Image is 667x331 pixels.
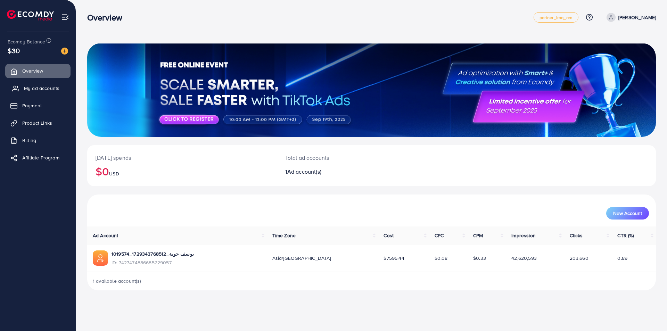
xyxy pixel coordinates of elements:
[613,211,642,216] span: New Account
[384,255,404,262] span: $7595.44
[617,232,634,239] span: CTR (%)
[570,255,588,262] span: 203,660
[5,133,71,147] a: Billing
[540,15,573,20] span: partner_iraq_am
[435,232,444,239] span: CPC
[24,85,59,92] span: My ad accounts
[272,255,331,262] span: Asia/[GEOGRAPHIC_DATA]
[285,154,411,162] p: Total ad accounts
[534,12,578,23] a: partner_iraq_am
[8,38,45,45] span: Ecomdy Balance
[8,45,20,56] span: $30
[87,13,128,23] h3: Overview
[617,255,627,262] span: 0.89
[22,119,52,126] span: Product Links
[287,168,321,175] span: Ad account(s)
[93,250,108,266] img: ic-ads-acc.e4c84228.svg
[604,13,656,22] a: [PERSON_NAME]
[96,154,269,162] p: [DATE] spends
[22,67,43,74] span: Overview
[285,168,411,175] h2: 1
[435,255,448,262] span: $0.08
[93,278,141,284] span: 1 available account(s)
[61,13,69,21] img: menu
[109,170,119,177] span: USD
[7,10,54,20] img: logo
[511,232,536,239] span: Impression
[96,165,269,178] h2: $0
[61,48,68,55] img: image
[93,232,118,239] span: Ad Account
[22,154,59,161] span: Affiliate Program
[473,232,483,239] span: CPM
[5,151,71,165] a: Affiliate Program
[384,232,394,239] span: Cost
[112,250,194,257] a: 1019574_يوسف جوية_1729343768512
[473,255,486,262] span: $0.33
[22,137,36,144] span: Billing
[606,207,649,220] button: New Account
[511,255,537,262] span: 42,620,593
[5,81,71,95] a: My ad accounts
[570,232,583,239] span: Clicks
[5,116,71,130] a: Product Links
[112,259,194,266] span: ID: 7427474886685229057
[22,102,42,109] span: Payment
[272,232,296,239] span: Time Zone
[618,13,656,22] p: [PERSON_NAME]
[5,99,71,113] a: Payment
[5,64,71,78] a: Overview
[637,300,662,326] iframe: Chat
